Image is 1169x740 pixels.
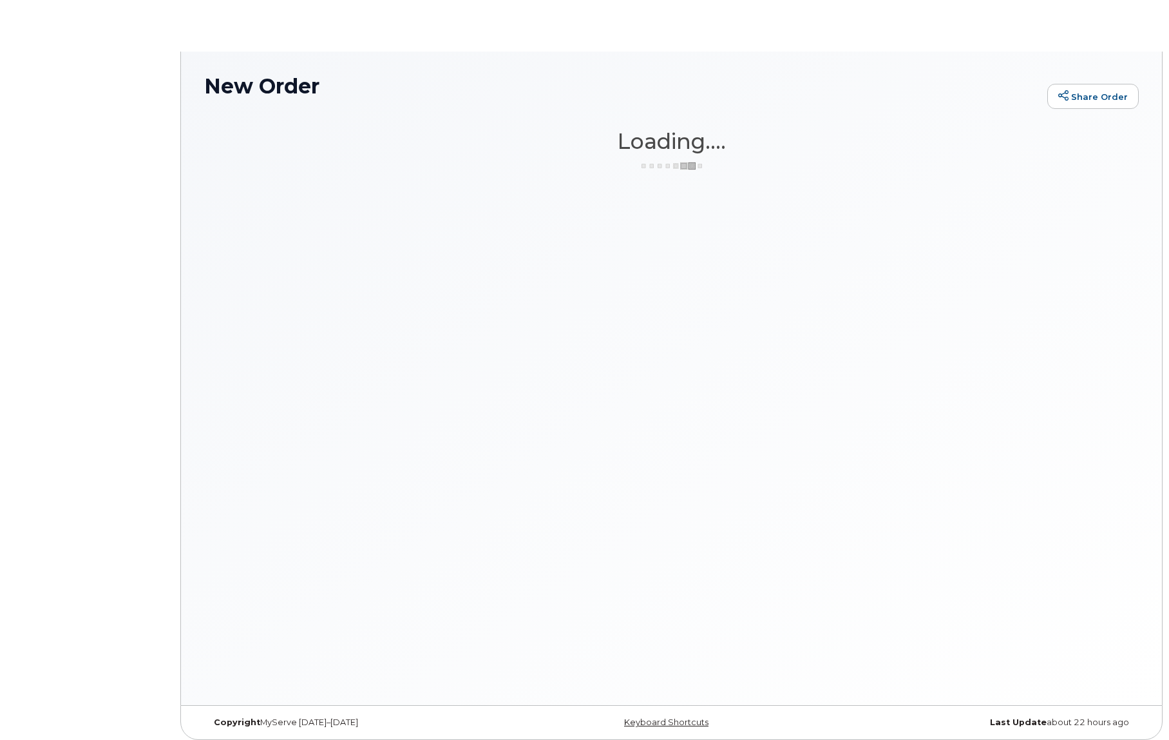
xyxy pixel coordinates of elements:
a: Share Order [1047,84,1139,110]
div: MyServe [DATE]–[DATE] [204,717,516,728]
div: about 22 hours ago [827,717,1139,728]
strong: Last Update [990,717,1047,727]
img: ajax-loader-3a6953c30dc77f0bf724df975f13086db4f4c1262e45940f03d1251963f1bf2e.gif [640,161,704,171]
strong: Copyright [214,717,260,727]
h1: New Order [204,75,1041,97]
a: Keyboard Shortcuts [624,717,708,727]
h1: Loading.... [204,130,1139,153]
